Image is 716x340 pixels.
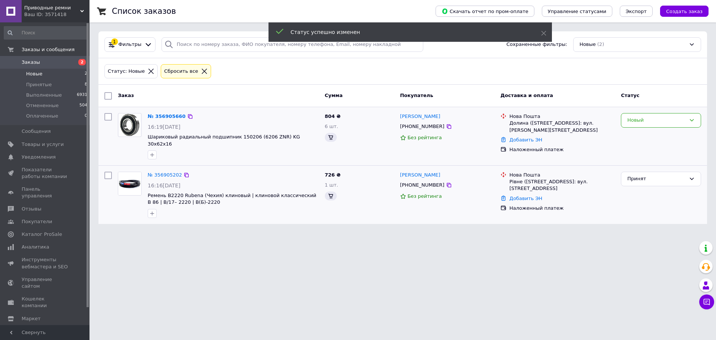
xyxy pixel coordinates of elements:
[26,81,52,88] span: Принятые
[22,141,64,148] span: Товары и услуги
[22,231,62,238] span: Каталог ProSale
[118,172,141,195] img: Фото товару
[509,113,615,120] div: Нова Пошта
[653,8,709,14] a: Создать заказ
[24,11,89,18] div: Ваш ID: 3571418
[627,175,686,183] div: Принят
[627,116,686,124] div: Новый
[408,135,442,140] span: Без рейтинга
[509,146,615,153] div: Наложенный платеж
[22,315,41,322] span: Маркет
[26,71,43,77] span: Новые
[106,68,146,75] div: Статус: Новые
[325,172,341,178] span: 726 ₴
[161,37,423,52] input: Поиск по номеру заказа, ФИО покупателя, номеру телефона, Email, номеру накладной
[597,41,604,47] span: (2)
[22,276,69,290] span: Управление сайтом
[509,137,542,143] a: Добавить ЭН
[148,172,182,178] a: № 356905202
[22,46,75,53] span: Заказы и сообщения
[85,113,87,119] span: 0
[148,183,180,188] span: 16:16[DATE]
[148,193,316,205] a: Ремень B2220 Rubena (Чехия) клиновый | клиновой классический B 86 | B/17– 2220 | В(Б)-2220
[509,178,615,192] div: Рівне ([STREET_ADDRESS]: вул. [STREET_ADDRESS]
[509,172,615,178] div: Нова Пошта
[26,113,58,119] span: Оплаченные
[400,93,433,98] span: Покупатель
[325,93,343,98] span: Сумма
[22,256,69,270] span: Инструменты вебмастера и SEO
[509,120,615,133] div: Долина ([STREET_ADDRESS]: вул. [PERSON_NAME][STREET_ADDRESS]
[85,81,87,88] span: 8
[660,6,709,17] button: Создать заказ
[77,92,87,99] span: 6931
[22,154,56,160] span: Уведомления
[666,9,703,14] span: Создать заказ
[400,172,440,179] a: [PERSON_NAME]
[325,113,341,119] span: 804 ₴
[26,92,62,99] span: Выполненные
[118,93,134,98] span: Заказ
[22,218,52,225] span: Покупатели
[148,113,186,119] a: № 356905660
[4,26,88,40] input: Поиск
[620,6,653,17] button: Экспорт
[78,59,86,65] span: 2
[119,113,140,137] img: Фото товару
[22,206,41,212] span: Отзывы
[118,113,142,137] a: Фото товару
[111,38,118,45] div: 1
[621,93,640,98] span: Статус
[291,28,522,36] div: Статус успешно изменен
[79,102,87,109] span: 504
[22,59,40,66] span: Заказы
[436,6,534,17] button: Скачать отчет по пром-оплате
[542,6,612,17] button: Управление статусами
[506,41,567,48] span: Сохраненные фильтры:
[24,4,80,11] span: Приводные ремни
[163,68,200,75] div: Сбросить все
[22,296,69,309] span: Кошелек компании
[22,166,69,180] span: Показатели работы компании
[500,93,553,98] span: Доставка и оплата
[408,193,442,199] span: Без рейтинга
[148,134,300,147] a: Шариковый радиальный подшипник 150206 (6206 ZNR) KG 30x62x16
[26,102,59,109] span: Отмененные
[399,180,446,190] div: [PHONE_NUMBER]
[118,172,142,196] a: Фото товару
[400,113,440,120] a: [PERSON_NAME]
[626,9,647,14] span: Экспорт
[325,182,338,188] span: 1 шт.
[325,124,338,129] span: 6 шт.
[699,294,714,309] button: Чат с покупателем
[112,7,176,16] h1: Список заказов
[509,205,615,212] div: Наложенный платеж
[119,41,142,48] span: Фильтры
[442,8,528,15] span: Скачать отчет по пром-оплате
[148,124,180,130] span: 16:19[DATE]
[85,71,87,77] span: 2
[509,196,542,201] a: Добавить ЭН
[22,186,69,199] span: Панель управления
[22,244,49,250] span: Аналитика
[22,128,51,135] span: Сообщения
[580,41,596,48] span: Новые
[548,9,606,14] span: Управление статусами
[399,122,446,131] div: [PHONE_NUMBER]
